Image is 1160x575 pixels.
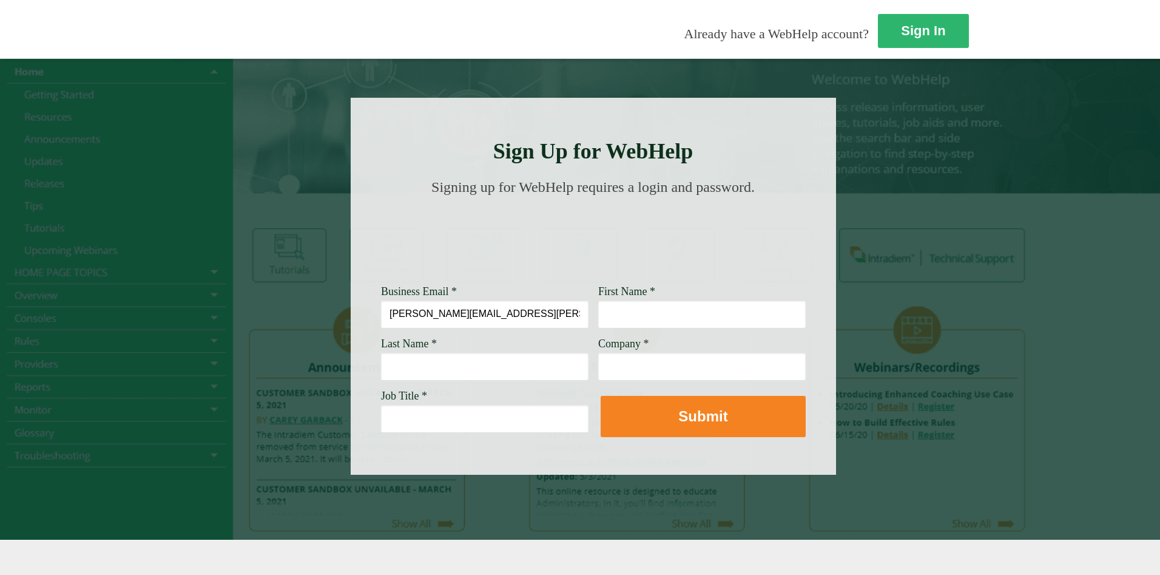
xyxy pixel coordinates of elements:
[431,179,755,195] span: Signing up for WebHelp requires a login and password.
[678,408,727,424] strong: Submit
[381,338,437,350] span: Last Name *
[381,390,427,402] span: Job Title *
[388,208,798,268] img: Need Credentials? Sign up below. Have Credentials? Use the sign-in button.
[598,338,649,350] span: Company *
[598,285,655,298] span: First Name *
[684,26,869,41] span: Already have a WebHelp account?
[878,14,969,48] a: Sign In
[381,285,457,298] span: Business Email *
[493,139,693,163] strong: Sign Up for WebHelp
[901,23,945,38] strong: Sign In
[601,396,806,437] button: Submit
